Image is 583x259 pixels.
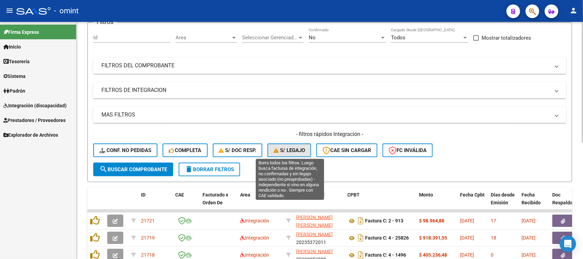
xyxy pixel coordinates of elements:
[522,235,536,241] span: [DATE]
[322,147,371,153] span: CAE SIN CARGAR
[522,218,536,223] span: [DATE]
[365,218,403,224] strong: Factura C: 2 - 913
[3,28,39,36] span: Firma Express
[237,188,283,218] datatable-header-cell: Area
[213,144,263,157] button: S/ Doc Resp.
[482,34,531,42] span: Mostrar totalizadores
[141,218,155,223] span: 21721
[457,188,488,218] datatable-header-cell: Fecha Cpbt
[491,235,496,241] span: 18
[240,252,269,258] span: Integración
[296,214,342,228] div: 27326185685
[274,147,305,153] span: S/ legajo
[309,35,316,41] span: No
[383,144,433,157] button: FC Inválida
[519,188,550,218] datatable-header-cell: Fecha Recibido
[240,235,269,241] span: Integración
[200,188,237,218] datatable-header-cell: Facturado x Orden De
[460,235,474,241] span: [DATE]
[93,144,157,157] button: Conf. no pedidas
[141,252,155,258] span: 21718
[3,117,66,124] span: Prestadores / Proveedores
[101,111,550,119] mat-panel-title: MAS FILTROS
[491,252,494,258] span: 0
[93,17,117,27] h3: Filtros
[172,188,200,218] datatable-header-cell: CAE
[141,235,155,241] span: 21719
[345,188,416,218] datatable-header-cell: CPBT
[3,72,26,80] span: Sistema
[491,192,515,205] span: Días desde Emisión
[293,188,345,218] datatable-header-cell: Razón Social
[296,215,333,228] span: [PERSON_NAME] [PERSON_NAME]
[419,235,447,241] strong: $ 918.391,55
[240,218,269,223] span: Integración
[93,57,566,74] mat-expansion-panel-header: FILTROS DEL COMPROBANTE
[54,3,79,18] span: - omint
[93,107,566,123] mat-expansion-panel-header: MAS FILTROS
[356,215,365,226] i: Descargar documento
[3,58,30,65] span: Tesorería
[296,192,324,197] span: Razón Social
[296,249,333,254] span: [PERSON_NAME]
[296,231,342,245] div: 20235372011
[93,131,566,138] h4: - filtros rápidos Integración -
[391,35,405,41] span: Todos
[522,252,536,258] span: [DATE]
[560,236,576,252] div: Open Intercom Messenger
[169,147,202,153] span: Completa
[365,253,406,258] strong: Factura C: 4 - 1496
[488,188,519,218] datatable-header-cell: Días desde Emisión
[419,192,433,197] span: Monto
[3,43,21,51] span: Inicio
[242,35,297,41] span: Seleccionar Gerenciador
[3,131,58,139] span: Explorador de Archivos
[460,192,485,197] span: Fecha Cpbt
[522,192,541,205] span: Fecha Recibido
[552,192,583,205] span: Doc Respaldatoria
[460,252,474,258] span: [DATE]
[3,87,25,95] span: Padrón
[356,232,365,243] i: Descargar documento
[93,82,566,98] mat-expansion-panel-header: FILTROS DE INTEGRACION
[5,6,14,15] mat-icon: menu
[176,35,231,41] span: Area
[138,188,172,218] datatable-header-cell: ID
[460,218,474,223] span: [DATE]
[93,163,173,176] button: Buscar Comprobante
[365,235,409,241] strong: Factura C: 4 - 25826
[416,188,457,218] datatable-header-cell: Monto
[296,232,333,237] span: [PERSON_NAME]
[240,192,250,197] span: Area
[175,192,184,197] span: CAE
[141,192,145,197] span: ID
[179,163,240,176] button: Borrar Filtros
[316,144,377,157] button: CAE SIN CARGAR
[99,166,167,173] span: Buscar Comprobante
[419,218,444,223] strong: $ 98.964,88
[185,166,234,173] span: Borrar Filtros
[3,102,67,109] span: Integración (discapacidad)
[219,147,256,153] span: S/ Doc Resp.
[101,62,550,69] mat-panel-title: FILTROS DEL COMPROBANTE
[419,252,447,258] strong: $ 405.236,48
[101,86,550,94] mat-panel-title: FILTROS DE INTEGRACION
[389,147,427,153] span: FC Inválida
[185,165,193,173] mat-icon: delete
[347,192,360,197] span: CPBT
[99,147,151,153] span: Conf. no pedidas
[267,144,311,157] button: S/ legajo
[569,6,578,15] mat-icon: person
[491,218,496,223] span: 17
[99,165,108,173] mat-icon: search
[203,192,228,205] span: Facturado x Orden De
[163,144,208,157] button: Completa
